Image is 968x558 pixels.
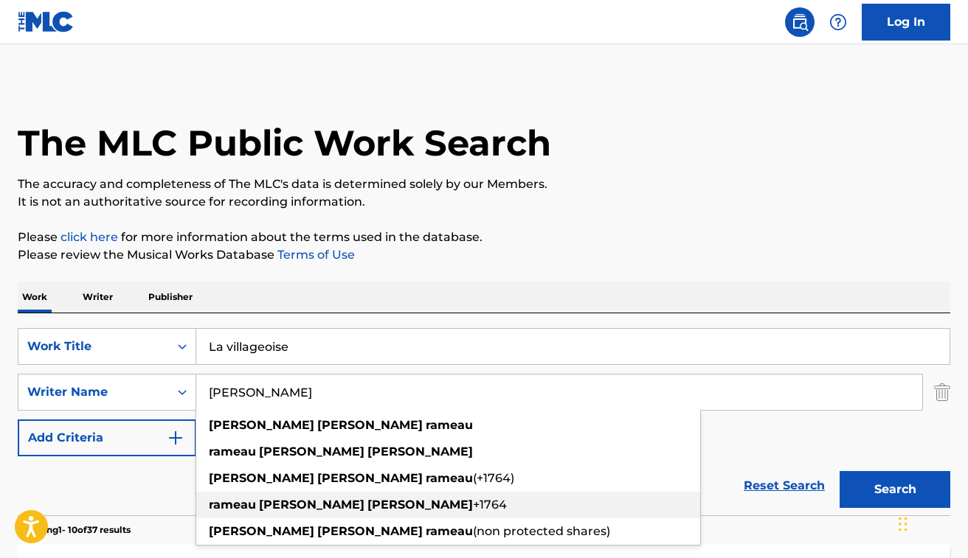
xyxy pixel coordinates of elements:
h1: The MLC Public Work Search [18,121,551,165]
strong: [PERSON_NAME] [259,444,364,458]
img: help [829,13,847,31]
p: Please for more information about the terms used in the database. [18,229,950,246]
div: Writer Name [27,383,160,401]
strong: rameau [209,498,256,512]
p: Showing 1 - 10 of 37 results [18,523,131,537]
div: Work Title [27,338,160,355]
p: Publisher [144,282,197,313]
strong: [PERSON_NAME] [209,524,314,538]
button: Search [840,471,950,508]
img: 9d2ae6d4665cec9f34b9.svg [167,429,184,447]
div: Drag [899,502,907,546]
strong: [PERSON_NAME] [209,471,314,485]
p: Work [18,282,52,313]
span: (non protected shares) [473,524,610,538]
img: Delete Criterion [934,374,950,411]
strong: [PERSON_NAME] [209,418,314,432]
p: The accuracy and completeness of The MLC's data is determined solely by our Members. [18,175,950,193]
p: Writer [78,282,117,313]
span: +1764 [473,498,507,512]
a: Terms of Use [274,248,355,262]
strong: [PERSON_NAME] [317,524,423,538]
strong: [PERSON_NAME] [317,471,423,485]
strong: [PERSON_NAME] [259,498,364,512]
strong: [PERSON_NAME] [367,498,473,512]
strong: [PERSON_NAME] [317,418,423,432]
strong: rameau [209,444,256,458]
p: Please review the Musical Works Database [18,246,950,264]
strong: [PERSON_NAME] [367,444,473,458]
a: Reset Search [736,470,832,502]
form: Search Form [18,328,950,515]
span: (+1764) [473,471,514,485]
button: Add Criteria [18,419,196,456]
a: Public Search [785,7,815,37]
a: Log In [862,4,950,41]
div: Help [823,7,853,37]
strong: rameau [426,471,473,485]
img: search [791,13,809,31]
strong: rameau [426,418,473,432]
a: click here [60,230,118,244]
p: It is not an authoritative source for recording information. [18,193,950,211]
img: MLC Logo [18,11,75,32]
iframe: Chat Widget [894,487,968,558]
strong: rameau [426,524,473,538]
